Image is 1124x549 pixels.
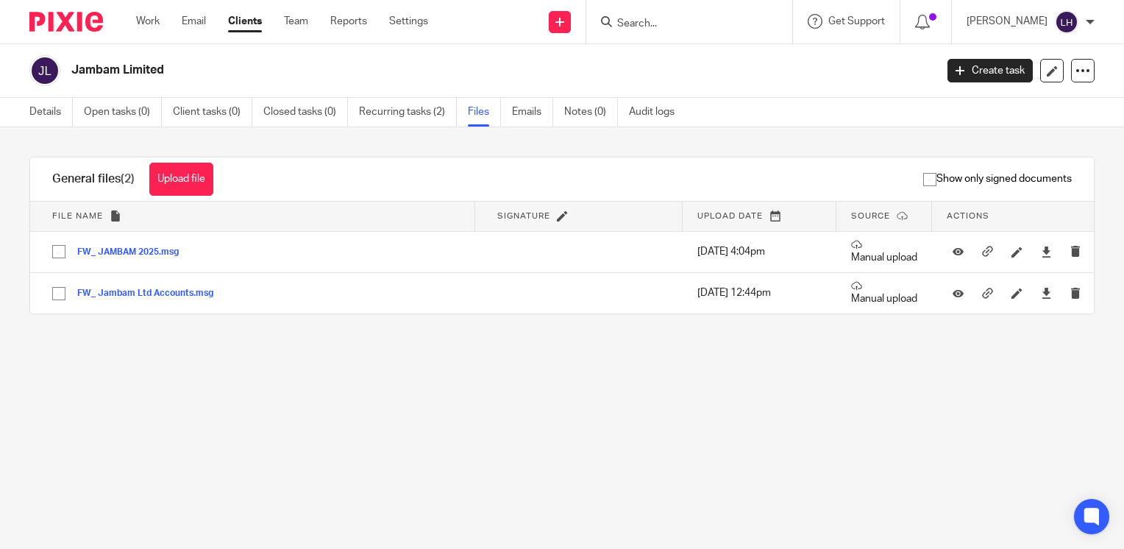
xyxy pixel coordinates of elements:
[468,98,501,127] a: Files
[136,14,160,29] a: Work
[697,286,822,300] p: [DATE] 12:44pm
[1041,244,1052,259] a: Download
[851,280,917,306] p: Manual upload
[121,173,135,185] span: (2)
[77,247,190,258] button: FW_ JAMBAM 2025.msg
[228,14,262,29] a: Clients
[629,98,686,127] a: Audit logs
[77,288,224,299] button: FW_ Jambam Ltd Accounts.msg
[1041,286,1052,300] a: Download
[564,98,618,127] a: Notes (0)
[697,212,763,220] span: Upload date
[947,212,989,220] span: Actions
[697,244,822,259] p: [DATE] 4:04pm
[263,98,348,127] a: Closed tasks (0)
[512,98,553,127] a: Emails
[71,63,755,78] h2: Jambam Limited
[1055,10,1078,34] img: svg%3E
[84,98,162,127] a: Open tasks (0)
[851,212,890,220] span: Source
[284,14,308,29] a: Team
[149,163,213,196] button: Upload file
[967,14,1047,29] p: [PERSON_NAME]
[29,55,60,86] img: svg%3E
[29,98,73,127] a: Details
[947,59,1033,82] a: Create task
[29,12,103,32] img: Pixie
[359,98,457,127] a: Recurring tasks (2)
[52,212,103,220] span: File name
[923,171,1072,186] span: Show only signed documents
[497,212,550,220] span: Signature
[389,14,428,29] a: Settings
[851,239,917,265] p: Manual upload
[173,98,252,127] a: Client tasks (0)
[828,16,885,26] span: Get Support
[330,14,367,29] a: Reports
[182,14,206,29] a: Email
[616,18,748,31] input: Search
[52,171,135,187] h1: General files
[45,280,73,308] input: Select
[45,238,73,266] input: Select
